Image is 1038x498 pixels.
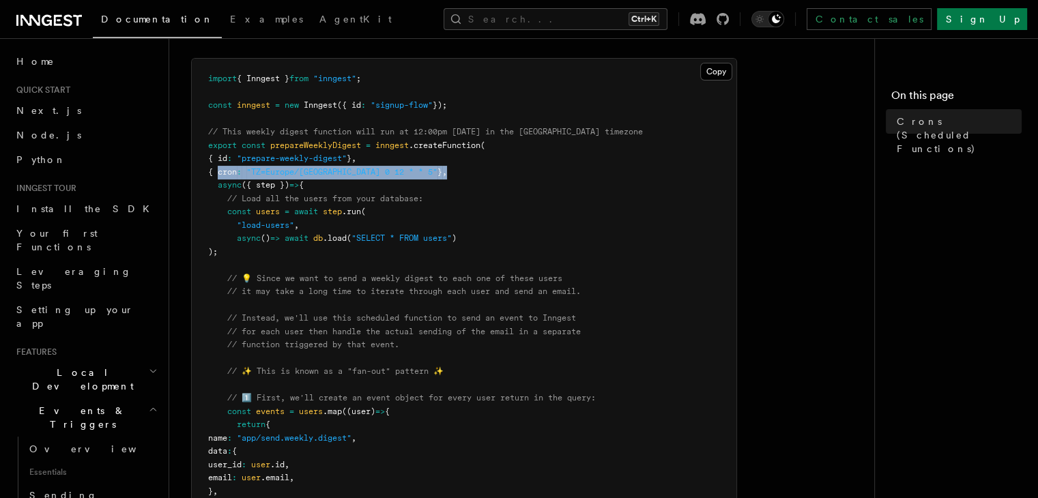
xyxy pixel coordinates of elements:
[11,398,160,437] button: Events & Triggers
[11,49,160,74] a: Home
[11,98,160,123] a: Next.js
[29,443,170,454] span: Overview
[629,12,659,26] kbd: Ctrl+K
[323,407,342,416] span: .map
[227,340,399,349] span: // function triggered by that event.
[351,433,356,443] span: ,
[218,180,242,190] span: async
[891,109,1022,161] a: Crons (Scheduled Functions)
[227,194,423,203] span: // Load all the users from your database:
[242,460,246,469] span: :
[437,167,442,177] span: }
[304,100,337,110] span: Inngest
[16,228,98,252] span: Your first Functions
[16,266,132,291] span: Leveraging Steps
[11,183,76,194] span: Inngest tour
[16,304,134,329] span: Setting up your app
[16,130,81,141] span: Node.js
[342,207,361,216] span: .run
[294,207,318,216] span: await
[208,127,643,136] span: // This weekly digest function will run at 12:00pm [DATE] in the [GEOGRAPHIC_DATA] timezone
[270,233,280,243] span: =>
[323,233,347,243] span: .load
[208,433,227,443] span: name
[11,85,70,96] span: Quick start
[289,180,299,190] span: =>
[256,407,285,416] span: events
[227,433,232,443] span: :
[16,105,81,116] span: Next.js
[237,100,270,110] span: inngest
[361,207,366,216] span: (
[375,141,409,150] span: inngest
[275,100,280,110] span: =
[227,393,596,402] span: // 1️⃣ First, we'll create an event object for every user return in the query:
[351,153,356,163] span: ,
[480,141,485,150] span: (
[208,446,227,456] span: data
[242,473,261,482] span: user
[270,460,285,469] span: .id
[208,167,237,177] span: { cron
[11,259,160,297] a: Leveraging Steps
[937,8,1027,30] a: Sign Up
[227,407,251,416] span: const
[313,233,323,243] span: db
[409,141,480,150] span: .createFunction
[251,460,270,469] span: user
[242,180,289,190] span: ({ step })
[891,87,1022,109] h4: On this page
[227,327,581,336] span: // for each user then handle the actual sending of the email in a separate
[351,233,452,243] span: "SELECT * FROM users"
[11,366,149,393] span: Local Development
[11,347,57,357] span: Features
[265,420,270,429] span: {
[208,486,213,496] span: }
[227,366,444,376] span: // ✨ This is known as a "fan-out" pattern ✨
[751,11,784,27] button: Toggle dark mode
[261,473,289,482] span: .email
[227,446,232,456] span: :
[208,460,242,469] span: user_id
[232,473,237,482] span: :
[11,123,160,147] a: Node.js
[356,74,361,83] span: ;
[342,407,375,416] span: ((user)
[294,220,299,230] span: ,
[208,141,237,150] span: export
[208,247,218,257] span: );
[371,100,433,110] span: "signup-flow"
[227,153,232,163] span: :
[700,63,732,80] button: Copy
[385,407,390,416] span: {
[208,153,227,163] span: { id
[323,207,342,216] span: step
[366,141,371,150] span: =
[311,4,400,37] a: AgentKit
[237,220,294,230] span: "load-users"
[807,8,932,30] a: Contact sales
[444,8,667,30] button: Search...Ctrl+K
[242,141,265,150] span: const
[452,233,457,243] span: )
[442,167,447,177] span: ,
[347,233,351,243] span: (
[227,274,562,283] span: // 💡 Since we want to send a weekly digest to each one of these users
[11,297,160,336] a: Setting up your app
[285,100,299,110] span: new
[208,473,232,482] span: email
[11,404,149,431] span: Events & Triggers
[11,196,160,221] a: Install the SDK
[24,461,160,483] span: Essentials
[16,55,55,68] span: Home
[208,74,237,83] span: import
[337,100,361,110] span: ({ id
[237,433,351,443] span: "app/send.weekly.digest"
[222,4,311,37] a: Examples
[11,221,160,259] a: Your first Functions
[101,14,214,25] span: Documentation
[299,407,323,416] span: users
[227,287,581,296] span: // it may take a long time to iterate through each user and send an email.
[227,207,251,216] span: const
[11,360,160,398] button: Local Development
